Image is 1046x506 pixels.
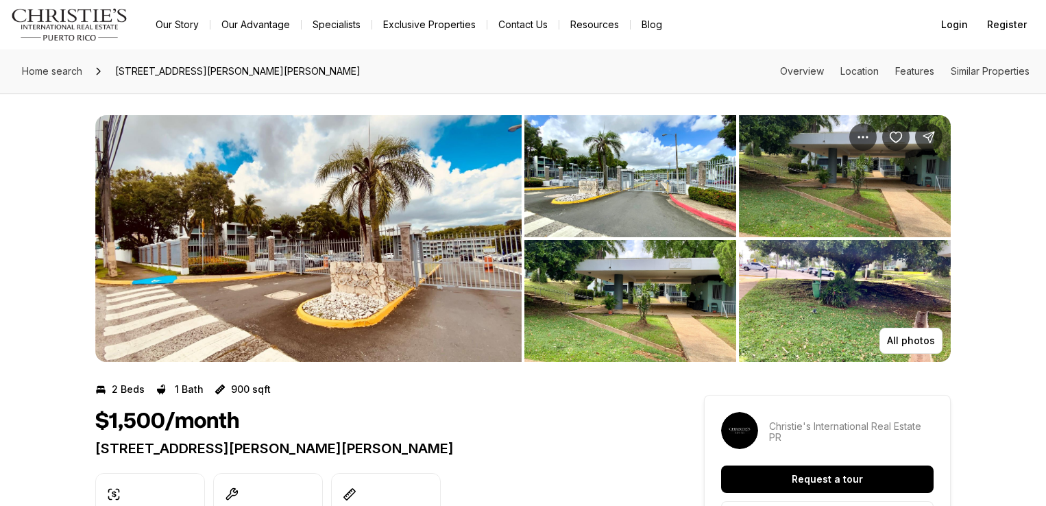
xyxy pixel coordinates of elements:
[769,421,934,443] p: Christie's International Real Estate PR
[95,440,655,457] p: [STREET_ADDRESS][PERSON_NAME][PERSON_NAME]
[95,115,522,362] button: View image gallery
[941,19,968,30] span: Login
[372,15,487,34] a: Exclusive Properties
[987,19,1027,30] span: Register
[112,384,145,395] p: 2 Beds
[559,15,630,34] a: Resources
[524,115,951,362] li: 2 of 7
[895,65,934,77] a: Skip to: Features
[487,15,559,34] button: Contact Us
[210,15,301,34] a: Our Advantage
[933,11,976,38] button: Login
[915,123,942,151] button: Share Property: 1500 AVE.LUIS VIGOREAUX CAMINO REAL #I 203
[524,240,736,362] button: View image gallery
[175,384,204,395] p: 1 Bath
[95,409,239,435] h1: $1,500/month
[979,11,1035,38] button: Register
[631,15,673,34] a: Blog
[95,115,951,362] div: Listing Photos
[22,65,82,77] span: Home search
[780,65,824,77] a: Skip to: Overview
[231,384,271,395] p: 900 sqft
[16,60,88,82] a: Home search
[887,335,935,346] p: All photos
[95,115,522,362] li: 1 of 7
[882,123,910,151] button: Save Property: 1500 AVE.LUIS VIGOREAUX CAMINO REAL #I 203
[721,466,934,493] button: Request a tour
[739,240,951,362] button: View image gallery
[951,65,1030,77] a: Skip to: Similar Properties
[879,328,942,354] button: All photos
[792,474,863,485] p: Request a tour
[849,123,877,151] button: Property options
[110,60,366,82] span: [STREET_ADDRESS][PERSON_NAME][PERSON_NAME]
[11,8,128,41] img: logo
[840,65,879,77] a: Skip to: Location
[524,115,736,237] button: View image gallery
[145,15,210,34] a: Our Story
[739,115,951,237] button: View image gallery
[780,66,1030,77] nav: Page section menu
[302,15,372,34] a: Specialists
